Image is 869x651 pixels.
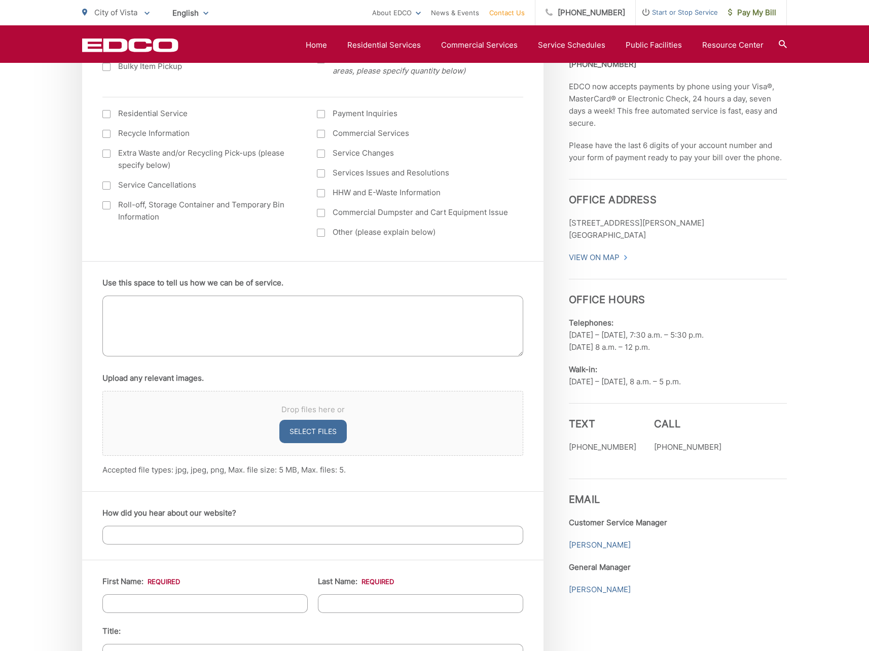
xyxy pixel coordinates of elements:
[569,251,628,264] a: View On Map
[569,562,631,572] strong: General Manager
[728,7,776,19] span: Pay My Bill
[333,53,511,77] span: Additional Green-Waste Cart
[569,217,787,241] p: [STREET_ADDRESS][PERSON_NAME] [GEOGRAPHIC_DATA]
[102,627,121,636] label: Title:
[372,7,421,19] a: About EDCO
[569,584,631,596] a: [PERSON_NAME]
[569,139,787,164] p: Please have the last 6 digits of your account number and your form of payment ready to pay your b...
[702,39,764,51] a: Resource Center
[569,318,613,328] b: Telephones:
[94,8,137,17] span: City of Vista
[279,420,347,443] button: select files, upload any relevant images.
[431,7,479,19] a: News & Events
[306,39,327,51] a: Home
[654,418,721,430] h3: Call
[569,279,787,306] h3: Office Hours
[102,107,297,120] label: Residential Service
[569,479,787,505] h3: Email
[102,374,204,383] label: Upload any relevant images.
[317,147,511,159] label: Service Changes
[102,199,297,223] label: Roll-off, Storage Container and Temporary Bin Information
[569,364,787,388] p: [DATE] – [DATE], 8 a.m. – 5 p.m.
[347,39,421,51] a: Residential Services
[102,60,297,73] label: Bulky Item Pickup
[317,206,511,219] label: Commercial Dumpster and Cart Equipment Issue
[102,278,283,287] label: Use this space to tell us how we can be of service.
[102,127,297,139] label: Recycle Information
[102,147,297,171] label: Extra Waste and/or Recycling Pick-ups (please specify below)
[317,226,511,238] label: Other (please explain below)
[569,179,787,206] h3: Office Address
[569,539,631,551] a: [PERSON_NAME]
[654,441,721,453] p: [PHONE_NUMBER]
[102,465,346,475] span: Accepted file types: jpg, jpeg, png, Max. file size: 5 MB, Max. files: 5.
[569,418,636,430] h3: Text
[82,38,178,52] a: EDCD logo. Return to the homepage.
[626,39,682,51] a: Public Facilities
[317,107,511,120] label: Payment Inquiries
[569,441,636,453] p: [PHONE_NUMBER]
[317,127,511,139] label: Commercial Services
[317,167,511,179] label: Services Issues and Resolutions
[441,39,518,51] a: Commercial Services
[569,365,597,374] b: Walk-in:
[569,317,787,353] p: [DATE] – [DATE], 7:30 a.m. – 5:30 p.m. [DATE] 8 a.m. – 12 p.m.
[102,509,236,518] label: How did you hear about our website?
[569,518,667,527] strong: Customer Service Manager
[115,404,511,416] span: Drop files here or
[318,577,394,586] label: Last Name:
[489,7,525,19] a: Contact Us
[102,179,297,191] label: Service Cancellations
[569,81,787,129] p: EDCO now accepts payments by phone using your Visa®, MasterCard® or Electronic Check, 24 hours a ...
[317,187,511,199] label: HHW and E-Waste Information
[102,577,180,586] label: First Name:
[538,39,605,51] a: Service Schedules
[569,59,636,69] strong: [PHONE_NUMBER]
[165,4,216,22] span: English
